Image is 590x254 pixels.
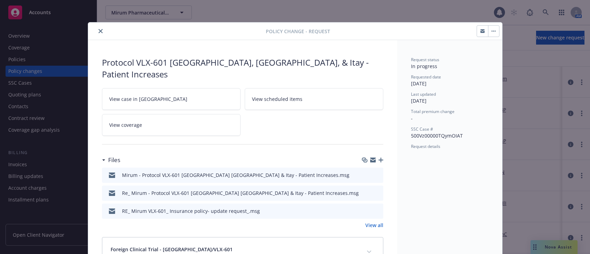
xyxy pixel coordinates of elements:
[252,95,302,103] span: View scheduled items
[111,246,233,253] span: Foreign Clinical Trial - [GEOGRAPHIC_DATA]/VLX-601
[411,143,440,149] span: Request details
[109,121,142,129] span: View coverage
[245,88,383,110] a: View scheduled items
[411,80,427,87] span: [DATE]
[108,156,120,164] h3: Files
[374,207,381,215] button: preview file
[122,189,359,197] div: Re_ Mirum - Protocol VLX-601 [GEOGRAPHIC_DATA] [GEOGRAPHIC_DATA] & Itay - Patient Increases.msg
[411,97,427,104] span: [DATE]
[411,132,463,139] span: 500Vz00000TQymOIAT
[363,189,369,197] button: download file
[122,171,349,179] div: Mirum - Protocol VLX-601 [GEOGRAPHIC_DATA] [GEOGRAPHIC_DATA] & Itay - Patient Increases.msg
[411,74,441,80] span: Requested date
[266,28,330,35] span: Policy change - Request
[411,63,437,69] span: In progress
[102,114,241,136] a: View coverage
[411,91,436,97] span: Last updated
[102,57,383,80] div: Protocol VLX-601 [GEOGRAPHIC_DATA], [GEOGRAPHIC_DATA], & Itay - Patient Increases
[365,222,383,229] a: View all
[363,171,369,179] button: download file
[363,207,369,215] button: download file
[96,27,105,35] button: close
[411,126,433,132] span: SSC Case #
[102,156,120,164] div: Files
[411,57,439,63] span: Request status
[102,88,241,110] a: View case in [GEOGRAPHIC_DATA]
[411,109,455,114] span: Total premium change
[122,207,260,215] div: RE_ Mirum VLX-601_ Insurance policy- update request_.msg
[374,171,381,179] button: preview file
[374,189,381,197] button: preview file
[109,95,187,103] span: View case in [GEOGRAPHIC_DATA]
[411,115,413,122] span: -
